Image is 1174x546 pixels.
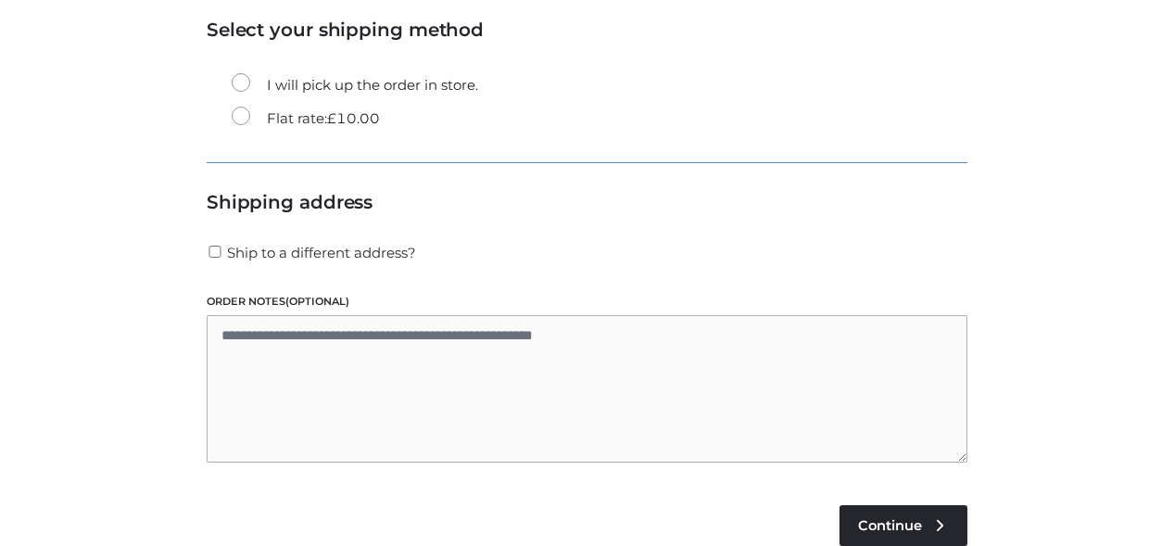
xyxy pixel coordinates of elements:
[232,107,380,131] label: Flat rate:
[232,73,478,97] label: I will pick up the order in store.
[839,505,967,546] a: Continue
[327,109,336,127] span: £
[327,109,380,127] bdi: 10.00
[207,19,967,41] h3: Select your shipping method
[858,517,922,534] span: Continue
[227,244,416,261] span: Ship to a different address?
[207,246,223,258] input: Ship to a different address?
[207,191,967,213] h3: Shipping address
[207,293,967,311] label: Order notes
[285,295,349,308] span: (optional)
